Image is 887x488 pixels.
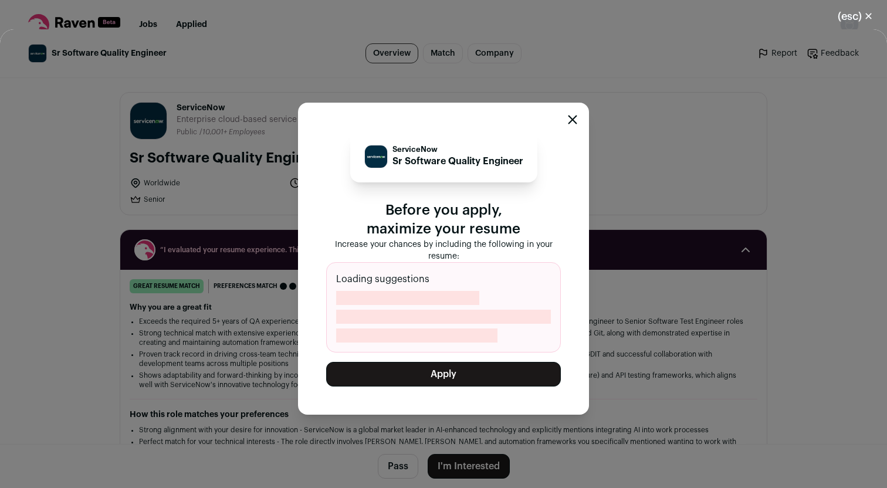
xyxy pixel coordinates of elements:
p: Before you apply, maximize your resume [326,201,561,239]
img: 29f85fd8b287e9f664a2b1c097d31c015b81325739a916a8fbde7e2e4cbfa6b3.jpg [365,145,387,168]
div: Loading suggestions [326,262,561,353]
button: Close modal [824,4,887,29]
p: ServiceNow [392,145,523,154]
button: Close modal [568,115,577,124]
button: Apply [326,362,561,387]
p: Sr Software Quality Engineer [392,154,523,168]
p: Increase your chances by including the following in your resume: [326,239,561,262]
